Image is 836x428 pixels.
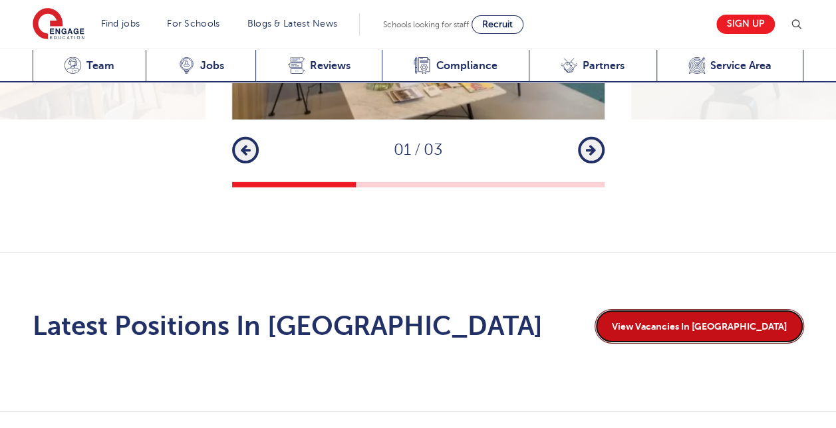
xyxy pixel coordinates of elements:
[200,59,224,72] span: Jobs
[472,15,523,34] a: Recruit
[583,59,625,72] span: Partners
[33,8,84,41] img: Engage Education
[480,182,605,187] button: 3 of 3
[424,141,442,159] span: 03
[146,50,255,82] a: Jobs
[33,50,146,82] a: Team
[716,15,775,34] a: Sign up
[33,310,543,342] h2: Latest Positions In [GEOGRAPHIC_DATA]
[356,182,480,187] button: 2 of 3
[255,50,382,82] a: Reviews
[436,59,497,72] span: Compliance
[232,182,356,187] button: 1 of 3
[482,19,513,29] span: Recruit
[86,59,114,72] span: Team
[383,20,469,29] span: Schools looking for staff
[382,50,529,82] a: Compliance
[656,50,804,82] a: Service Area
[595,309,804,344] a: View Vacancies In [GEOGRAPHIC_DATA]
[247,19,338,29] a: Blogs & Latest News
[101,19,140,29] a: Find jobs
[529,50,656,82] a: Partners
[310,59,350,72] span: Reviews
[167,19,219,29] a: For Schools
[411,141,424,159] span: /
[710,59,771,72] span: Service Area
[394,141,411,159] span: 01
